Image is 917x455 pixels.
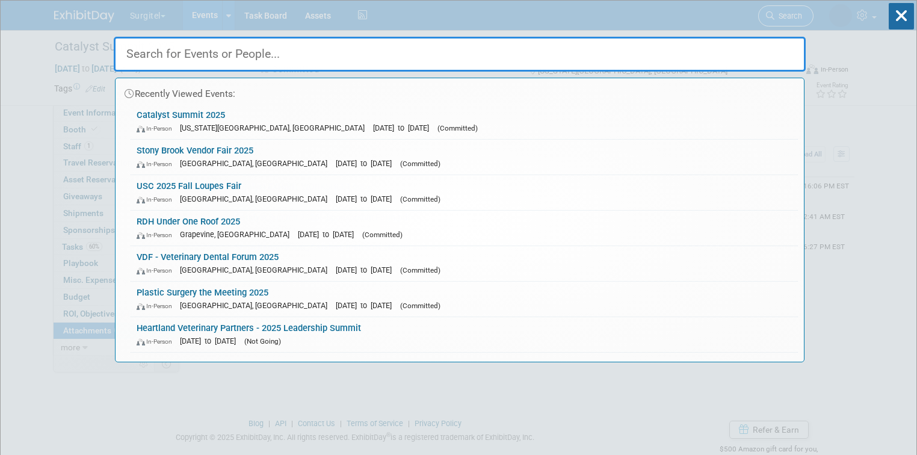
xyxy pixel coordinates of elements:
[244,337,281,345] span: (Not Going)
[180,230,295,239] span: Grapevine, [GEOGRAPHIC_DATA]
[131,211,798,246] a: RDH Under One Roof 2025 In-Person Grapevine, [GEOGRAPHIC_DATA] [DATE] to [DATE] (Committed)
[373,123,435,132] span: [DATE] to [DATE]
[298,230,360,239] span: [DATE] to [DATE]
[137,231,178,239] span: In-Person
[137,196,178,203] span: In-Person
[180,301,333,310] span: [GEOGRAPHIC_DATA], [GEOGRAPHIC_DATA]
[137,302,178,310] span: In-Person
[137,267,178,274] span: In-Person
[336,194,398,203] span: [DATE] to [DATE]
[131,246,798,281] a: VDF - Veterinary Dental Forum 2025 In-Person [GEOGRAPHIC_DATA], [GEOGRAPHIC_DATA] [DATE] to [DATE...
[180,159,333,168] span: [GEOGRAPHIC_DATA], [GEOGRAPHIC_DATA]
[131,104,798,139] a: Catalyst Summit 2025 In-Person [US_STATE][GEOGRAPHIC_DATA], [GEOGRAPHIC_DATA] [DATE] to [DATE] (C...
[131,140,798,175] a: Stony Brook Vendor Fair 2025 In-Person [GEOGRAPHIC_DATA], [GEOGRAPHIC_DATA] [DATE] to [DATE] (Com...
[437,124,478,132] span: (Committed)
[137,160,178,168] span: In-Person
[180,194,333,203] span: [GEOGRAPHIC_DATA], [GEOGRAPHIC_DATA]
[362,231,403,239] span: (Committed)
[131,282,798,317] a: Plastic Surgery the Meeting 2025 In-Person [GEOGRAPHIC_DATA], [GEOGRAPHIC_DATA] [DATE] to [DATE] ...
[180,123,371,132] span: [US_STATE][GEOGRAPHIC_DATA], [GEOGRAPHIC_DATA]
[400,302,440,310] span: (Committed)
[336,301,398,310] span: [DATE] to [DATE]
[400,195,440,203] span: (Committed)
[137,338,178,345] span: In-Person
[122,78,798,104] div: Recently Viewed Events:
[114,37,806,72] input: Search for Events or People...
[400,159,440,168] span: (Committed)
[400,266,440,274] span: (Committed)
[137,125,178,132] span: In-Person
[180,336,242,345] span: [DATE] to [DATE]
[180,265,333,274] span: [GEOGRAPHIC_DATA], [GEOGRAPHIC_DATA]
[336,159,398,168] span: [DATE] to [DATE]
[336,265,398,274] span: [DATE] to [DATE]
[131,175,798,210] a: USC 2025 Fall Loupes Fair In-Person [GEOGRAPHIC_DATA], [GEOGRAPHIC_DATA] [DATE] to [DATE] (Commit...
[131,317,798,352] a: Heartland Veterinary Partners - 2025 Leadership Summit In-Person [DATE] to [DATE] (Not Going)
